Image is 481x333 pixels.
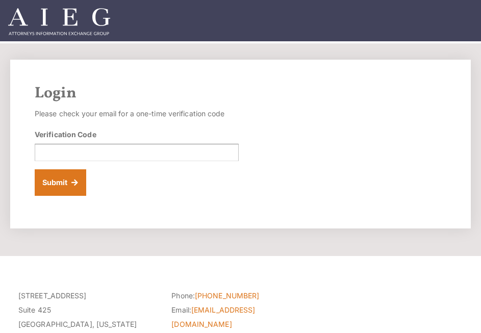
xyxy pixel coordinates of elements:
img: Attorneys Information Exchange Group [8,8,110,35]
button: Submit [35,169,86,196]
label: Verification Code [35,129,96,140]
a: [PHONE_NUMBER] [195,291,259,300]
li: Phone: [171,289,309,303]
p: Please check your email for a one-time verification code [35,107,239,121]
li: Email: [171,303,309,331]
a: [EMAIL_ADDRESS][DOMAIN_NAME] [171,305,255,328]
h2: Login [35,84,446,103]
